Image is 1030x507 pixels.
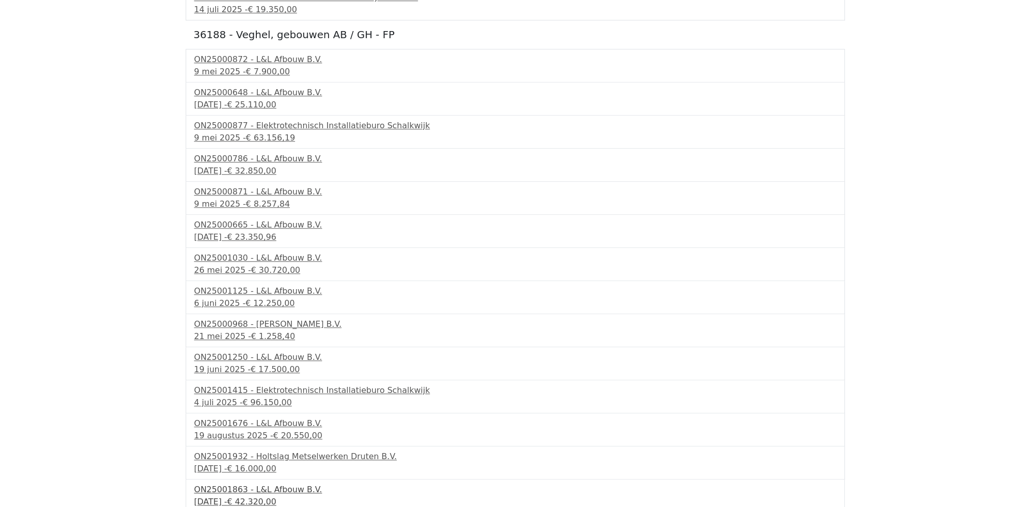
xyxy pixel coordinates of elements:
[194,198,836,210] div: 9 mei 2025 -
[194,397,836,409] div: 4 juli 2025 -
[246,298,295,308] span: € 12.250,00
[194,87,836,111] a: ON25000648 - L&L Afbouw B.V.[DATE] -€ 25.110,00
[194,66,836,78] div: 9 mei 2025 -
[194,29,837,41] h5: 36188 - Veghel, gebouwen AB / GH - FP
[194,132,836,144] div: 9 mei 2025 -
[194,165,836,177] div: [DATE] -
[194,99,836,111] div: [DATE] -
[194,430,836,442] div: 19 augustus 2025 -
[194,384,836,397] div: ON25001415 - Elektrotechnisch Installatieburo Schalkwijk
[194,252,836,264] div: ON25001030 - L&L Afbouw B.V.
[194,153,836,177] a: ON25000786 - L&L Afbouw B.V.[DATE] -€ 32.850,00
[251,364,300,374] span: € 17.500,00
[227,497,276,506] span: € 42.320,00
[246,67,290,76] span: € 7.900,00
[243,398,292,407] span: € 96.150,00
[194,186,836,198] div: ON25000871 - L&L Afbouw B.V.
[194,120,836,132] div: ON25000877 - Elektrotechnisch Installatieburo Schalkwijk
[194,87,836,99] div: ON25000648 - L&L Afbouw B.V.
[194,252,836,276] a: ON25001030 - L&L Afbouw B.V.26 mei 2025 -€ 30.720,00
[227,464,276,473] span: € 16.000,00
[194,318,836,330] div: ON25000968 - [PERSON_NAME] B.V.
[194,330,836,343] div: 21 mei 2025 -
[194,351,836,376] a: ON25001250 - L&L Afbouw B.V.19 juni 2025 -€ 17.500,00
[194,285,836,309] a: ON25001125 - L&L Afbouw B.V.6 juni 2025 -€ 12.250,00
[194,450,836,475] a: ON25001932 - Holtslag Metselwerken Druten B.V.[DATE] -€ 16.000,00
[194,120,836,144] a: ON25000877 - Elektrotechnisch Installatieburo Schalkwijk9 mei 2025 -€ 63.156,19
[194,53,836,78] a: ON25000872 - L&L Afbouw B.V.9 mei 2025 -€ 7.900,00
[248,5,297,14] span: € 19.350,00
[194,4,836,16] div: 14 juli 2025 -
[246,133,295,143] span: € 63.156,19
[194,417,836,442] a: ON25001676 - L&L Afbouw B.V.19 augustus 2025 -€ 20.550,00
[194,219,836,243] a: ON25000665 - L&L Afbouw B.V.[DATE] -€ 23.350,96
[227,232,276,242] span: € 23.350,96
[227,100,276,109] span: € 25.110,00
[194,219,836,231] div: ON25000665 - L&L Afbouw B.V.
[273,431,322,440] span: € 20.550,00
[194,363,836,376] div: 19 juni 2025 -
[194,153,836,165] div: ON25000786 - L&L Afbouw B.V.
[227,166,276,176] span: € 32.850,00
[194,450,836,463] div: ON25001932 - Holtslag Metselwerken Druten B.V.
[194,297,836,309] div: 6 juni 2025 -
[246,199,290,209] span: € 8.257,84
[194,484,836,496] div: ON25001863 - L&L Afbouw B.V.
[194,264,836,276] div: 26 mei 2025 -
[251,331,295,341] span: € 1.258,40
[194,463,836,475] div: [DATE] -
[194,53,836,66] div: ON25000872 - L&L Afbouw B.V.
[251,265,300,275] span: € 30.720,00
[194,351,836,363] div: ON25001250 - L&L Afbouw B.V.
[194,417,836,430] div: ON25001676 - L&L Afbouw B.V.
[194,186,836,210] a: ON25000871 - L&L Afbouw B.V.9 mei 2025 -€ 8.257,84
[194,231,836,243] div: [DATE] -
[194,318,836,343] a: ON25000968 - [PERSON_NAME] B.V.21 mei 2025 -€ 1.258,40
[194,285,836,297] div: ON25001125 - L&L Afbouw B.V.
[194,384,836,409] a: ON25001415 - Elektrotechnisch Installatieburo Schalkwijk4 juli 2025 -€ 96.150,00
